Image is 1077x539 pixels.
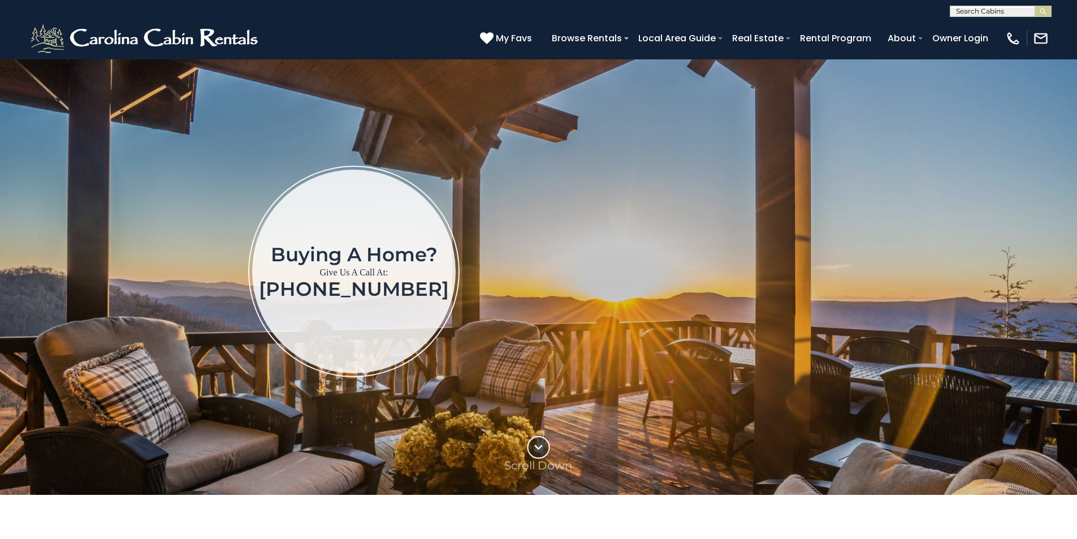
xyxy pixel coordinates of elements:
p: Give Us A Call At: [259,265,449,281]
a: [PHONE_NUMBER] [259,277,449,301]
a: Local Area Guide [633,28,721,48]
span: My Favs [496,31,532,45]
a: Owner Login [927,28,994,48]
img: White-1-2.png [28,21,263,55]
iframe: New Contact Form [642,119,1011,424]
a: About [882,28,922,48]
img: phone-regular-white.png [1005,31,1021,46]
a: My Favs [480,31,535,46]
a: Rental Program [794,28,877,48]
img: mail-regular-white.png [1033,31,1049,46]
p: Scroll Down [504,459,573,472]
a: Browse Rentals [546,28,628,48]
h1: Buying a home? [259,244,449,265]
a: Real Estate [726,28,789,48]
